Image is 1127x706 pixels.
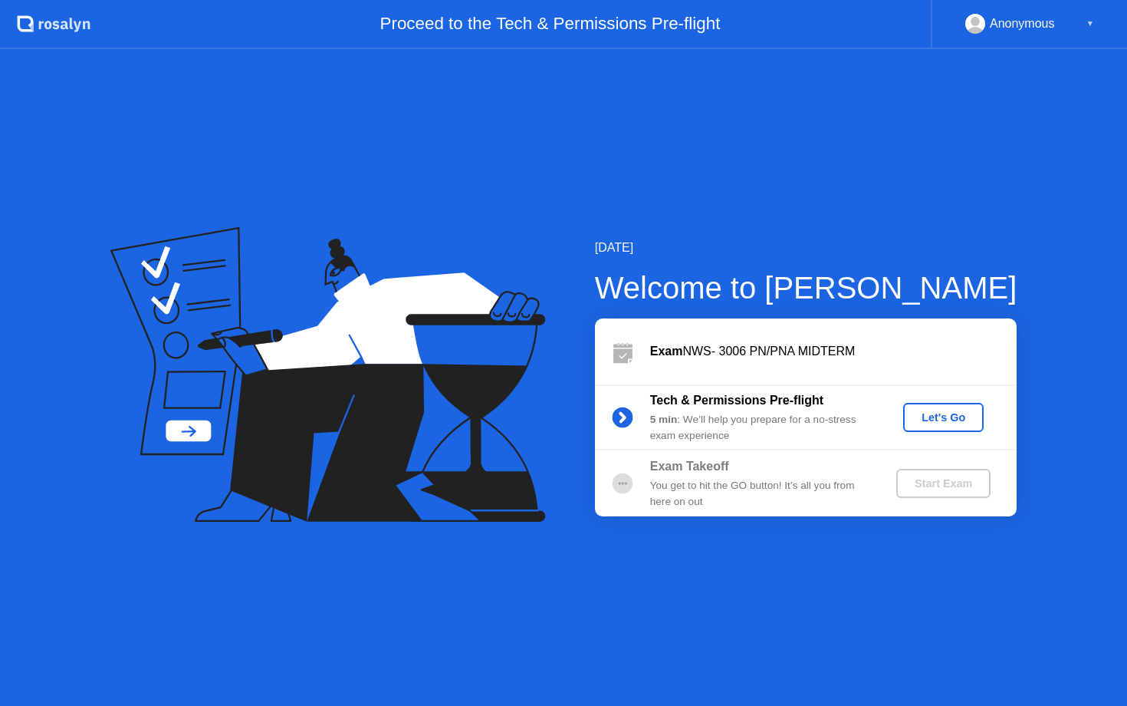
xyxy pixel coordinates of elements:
[650,342,1017,361] div: NWS- 3006 PN/PNA MIDTERM
[595,265,1017,311] div: Welcome to [PERSON_NAME]
[650,412,871,444] div: : We’ll help you prepare for a no-stress exam experience
[650,478,871,510] div: You get to hit the GO button! It’s all you from here on out
[650,460,729,473] b: Exam Takeoff
[650,394,823,407] b: Tech & Permissions Pre-flight
[909,411,978,424] div: Let's Go
[896,469,991,498] button: Start Exam
[650,345,683,358] b: Exam
[902,477,984,490] div: Start Exam
[903,403,984,432] button: Let's Go
[650,414,678,425] b: 5 min
[1086,14,1094,34] div: ▼
[990,14,1055,34] div: Anonymous
[595,239,1017,257] div: [DATE]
